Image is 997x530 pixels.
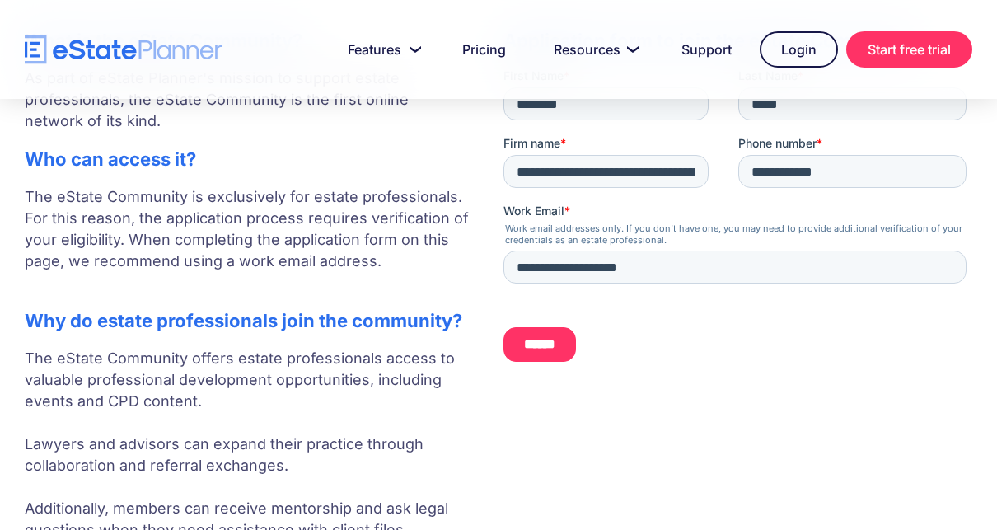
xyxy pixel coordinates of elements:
[25,186,470,293] p: The eState Community is exclusively for estate professionals. For this reason, the application pr...
[534,33,653,66] a: Resources
[442,33,526,66] a: Pricing
[503,68,973,374] iframe: Form 0
[846,31,972,68] a: Start free trial
[760,31,838,68] a: Login
[25,68,470,132] p: As part of eState Planner's mission to support estate professionals, the eState Community is the ...
[25,35,222,64] a: home
[662,33,751,66] a: Support
[25,148,470,170] h2: Who can access it?
[25,310,470,331] h2: Why do estate professionals join the community?
[328,33,434,66] a: Features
